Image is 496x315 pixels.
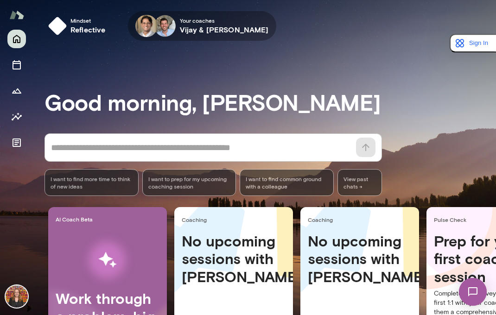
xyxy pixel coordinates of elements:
h6: Vijay & [PERSON_NAME] [180,24,269,35]
img: Vijay [135,15,158,37]
span: I want to find common ground with a colleague [246,175,328,190]
span: AI Coach Beta [56,215,163,223]
button: David Vijay Your coachesVijay & [PERSON_NAME] [128,11,276,41]
span: I want to prep for my upcoming coaching session [148,175,230,190]
span: I want to find more time to think of new ideas [51,175,133,190]
h4: No upcoming sessions with [PERSON_NAME] [182,232,286,285]
button: Insights [7,107,26,126]
span: Coaching [308,216,415,223]
button: Home [7,30,26,48]
div: I want to prep for my upcoming coaching session [142,169,236,196]
span: Coaching [182,216,289,223]
span: Your coach es [180,17,269,24]
div: I want to find more time to think of new ideas [45,169,139,196]
div: I want to find common ground with a colleague [240,169,334,196]
img: Whitney Hazard [6,285,28,308]
img: David [154,15,176,37]
img: mindset [48,17,67,35]
img: AI Workflows [66,231,149,290]
span: View past chats -> [337,169,382,196]
h4: No upcoming sessions with [PERSON_NAME] [308,232,412,285]
span: Mindset [70,17,106,24]
button: Mindsetreflective [45,11,113,41]
button: Documents [7,133,26,152]
button: Growth Plan [7,82,26,100]
h3: Good morning, [PERSON_NAME] [45,89,496,115]
img: Mento [9,6,24,24]
button: Sessions [7,56,26,74]
h6: reflective [70,24,106,35]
